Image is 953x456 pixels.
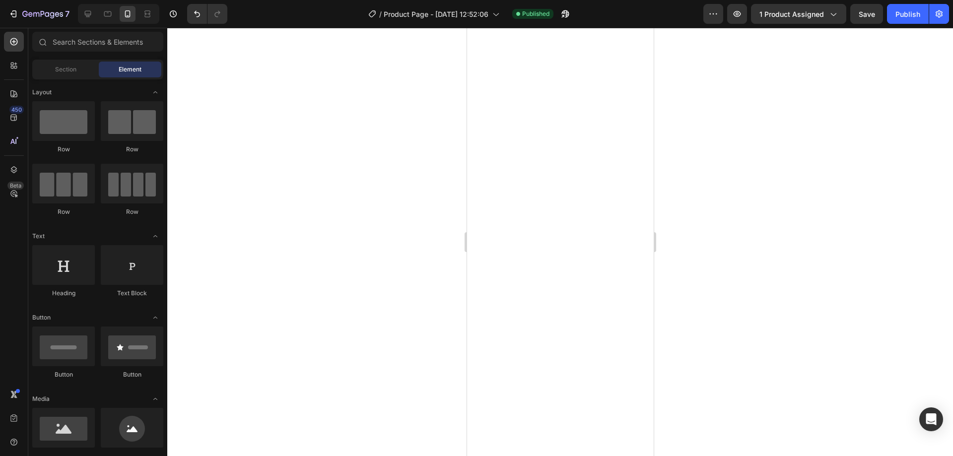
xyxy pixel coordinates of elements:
[32,394,50,403] span: Media
[859,10,875,18] span: Save
[101,145,163,154] div: Row
[55,65,76,74] span: Section
[147,391,163,407] span: Toggle open
[751,4,846,24] button: 1 product assigned
[32,145,95,154] div: Row
[65,8,69,20] p: 7
[32,207,95,216] div: Row
[187,4,227,24] div: Undo/Redo
[895,9,920,19] div: Publish
[887,4,929,24] button: Publish
[147,310,163,326] span: Toggle open
[850,4,883,24] button: Save
[4,4,74,24] button: 7
[147,84,163,100] span: Toggle open
[384,9,488,19] span: Product Page - [DATE] 12:52:06
[379,9,382,19] span: /
[522,9,549,18] span: Published
[101,370,163,379] div: Button
[32,88,52,97] span: Layout
[467,28,654,456] iframe: To enrich screen reader interactions, please activate Accessibility in Grammarly extension settings
[32,370,95,379] div: Button
[101,207,163,216] div: Row
[119,65,141,74] span: Element
[147,228,163,244] span: Toggle open
[7,182,24,190] div: Beta
[919,407,943,431] div: Open Intercom Messenger
[32,289,95,298] div: Heading
[759,9,824,19] span: 1 product assigned
[9,106,24,114] div: 450
[32,232,45,241] span: Text
[32,32,163,52] input: Search Sections & Elements
[101,289,163,298] div: Text Block
[32,313,51,322] span: Button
